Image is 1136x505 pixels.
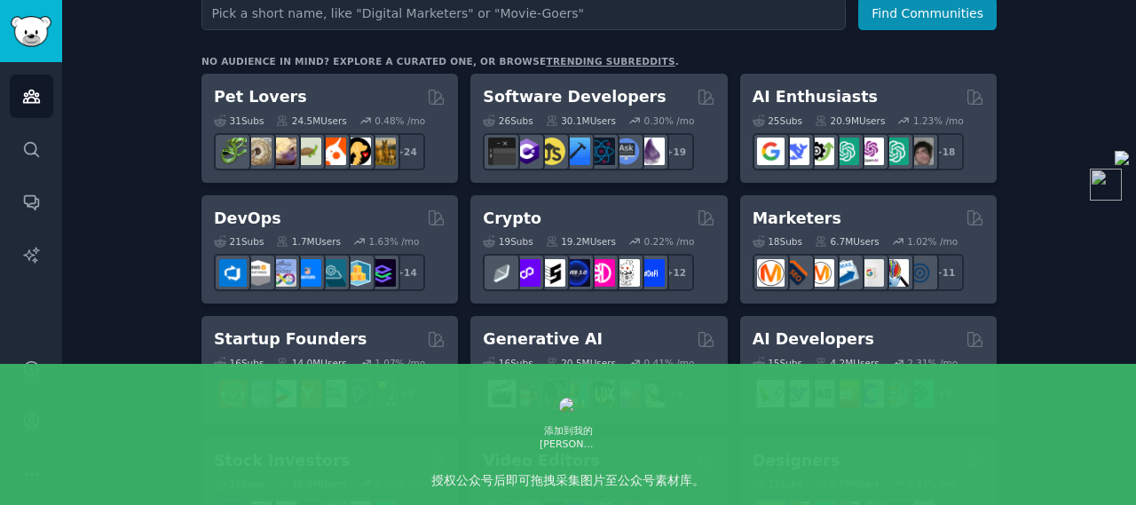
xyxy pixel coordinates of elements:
[856,138,884,165] img: OpenAIDev
[483,86,666,108] h2: Software Developers
[538,259,565,287] img: ethstaker
[269,259,296,287] img: Docker_DevOps
[319,259,346,287] img: platformengineering
[753,357,802,369] div: 15 Sub s
[294,138,321,165] img: turtle
[214,328,367,351] h2: Startup Founders
[644,235,695,248] div: 0.22 % /mo
[753,235,802,248] div: 18 Sub s
[906,259,934,287] img: OnlineMarketing
[546,56,674,67] a: trending subreddits
[782,259,809,287] img: bigseo
[907,235,958,248] div: 1.02 % /mo
[757,138,785,165] img: GoogleGeminiAI
[546,357,616,369] div: 20.5M Users
[214,208,281,230] h2: DevOps
[375,357,425,369] div: 1.07 % /mo
[488,259,516,287] img: ethfinance
[483,235,532,248] div: 19 Sub s
[319,138,346,165] img: cockatiel
[906,138,934,165] img: ArtificalIntelligence
[637,259,665,287] img: defi_
[538,138,565,165] img: learnjavascript
[214,235,264,248] div: 21 Sub s
[214,357,264,369] div: 16 Sub s
[368,259,396,287] img: PlatformEngineers
[881,138,909,165] img: chatgpt_prompts_
[369,235,420,248] div: 1.63 % /mo
[832,138,859,165] img: chatgpt_promptDesign
[219,259,247,287] img: azuredevops
[546,235,616,248] div: 19.2M Users
[753,328,874,351] h2: AI Developers
[881,259,909,287] img: MarketingResearch
[815,114,885,127] div: 20.9M Users
[588,259,615,287] img: defiblockchain
[563,259,590,287] img: web3
[907,357,958,369] div: 2.31 % /mo
[483,328,603,351] h2: Generative AI
[244,259,272,287] img: AWS_Certified_Experts
[11,16,51,47] img: GummySearch logo
[214,114,264,127] div: 31 Sub s
[815,235,880,248] div: 6.7M Users
[815,357,880,369] div: 4.2M Users
[483,114,532,127] div: 26 Sub s
[368,138,396,165] img: dogbreed
[927,133,964,170] div: + 18
[488,138,516,165] img: software
[563,138,590,165] img: iOSProgramming
[612,259,640,287] img: CryptoNews
[513,138,540,165] img: csharp
[483,357,532,369] div: 16 Sub s
[588,138,615,165] img: reactnative
[657,254,694,291] div: + 12
[782,138,809,165] img: DeepSeek
[201,55,679,67] div: No audience in mind? Explore a curated one, or browse .
[612,138,640,165] img: AskComputerScience
[753,86,878,108] h2: AI Enthusiasts
[637,138,665,165] img: elixir
[644,357,695,369] div: 0.41 % /mo
[546,114,616,127] div: 30.1M Users
[757,259,785,287] img: content_marketing
[343,259,371,287] img: aws_cdk
[219,138,247,165] img: herpetology
[913,114,964,127] div: 1.23 % /mo
[388,254,425,291] div: + 14
[214,86,307,108] h2: Pet Lovers
[807,259,834,287] img: AskMarketing
[807,138,834,165] img: AItoolsCatalog
[276,114,346,127] div: 24.5M Users
[753,114,802,127] div: 25 Sub s
[644,114,695,127] div: 0.30 % /mo
[753,208,841,230] h2: Marketers
[343,138,371,165] img: PetAdvice
[388,133,425,170] div: + 24
[513,259,540,287] img: 0xPolygon
[244,138,272,165] img: ballpython
[856,259,884,287] img: googleads
[927,254,964,291] div: + 11
[657,133,694,170] div: + 19
[276,357,346,369] div: 14.0M Users
[483,208,541,230] h2: Crypto
[294,259,321,287] img: DevOpsLinks
[276,235,341,248] div: 1.7M Users
[832,259,859,287] img: Emailmarketing
[269,138,296,165] img: leopardgeckos
[375,114,425,127] div: 0.48 % /mo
